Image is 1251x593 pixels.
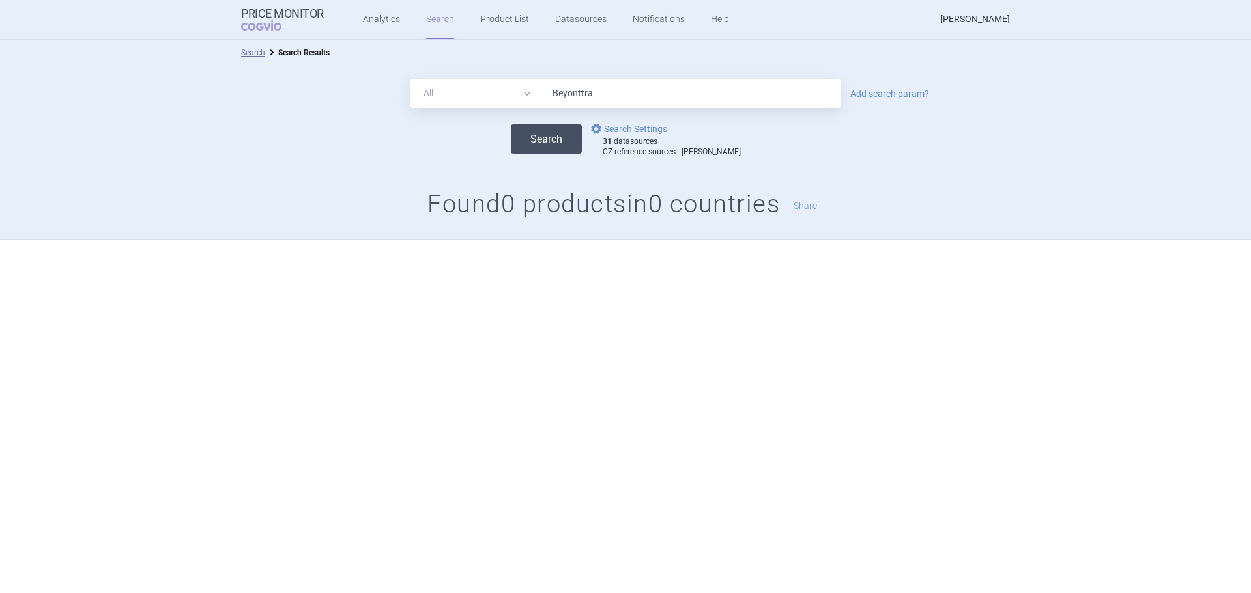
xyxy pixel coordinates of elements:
strong: Price Monitor [241,7,324,20]
div: datasources CZ reference sources - [PERSON_NAME] [603,137,741,157]
li: Search Results [265,46,330,59]
strong: 31 [603,137,612,146]
a: Add search param? [850,89,929,98]
span: COGVIO [241,20,300,31]
li: Search [241,46,265,59]
button: Search [511,124,582,154]
a: Search Settings [588,121,667,137]
strong: Search Results [278,48,330,57]
a: Search [241,48,265,57]
a: Price MonitorCOGVIO [241,7,324,32]
button: Share [794,201,817,210]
